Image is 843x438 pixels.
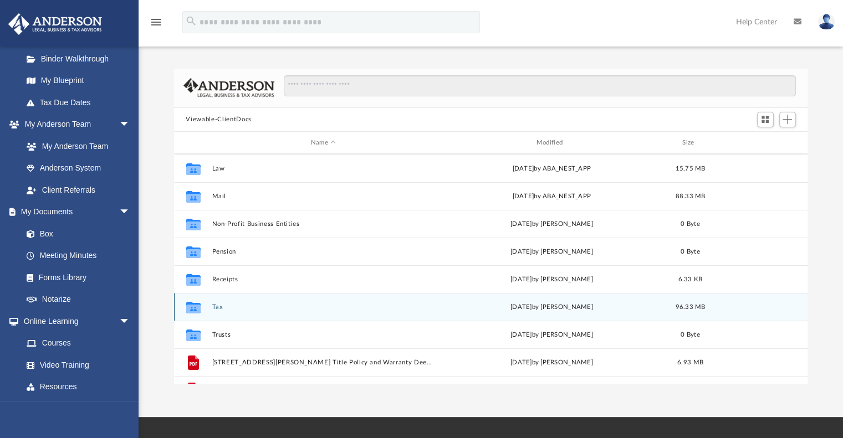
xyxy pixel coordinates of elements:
span: 6.93 MB [677,359,703,365]
span: arrow_drop_down [119,398,141,420]
a: Courses [16,332,141,354]
div: grid [174,154,808,383]
a: Online Learningarrow_drop_down [8,310,141,332]
div: [DATE] by ABA_NEST_APP [440,192,663,202]
a: Notarize [16,288,141,311]
button: Mail [212,193,435,200]
a: menu [150,21,163,29]
a: Forms Library [16,266,136,288]
span: 0 Byte [681,332,700,338]
div: id [178,138,206,148]
button: Receipts [212,276,435,283]
button: Tax [212,303,435,311]
span: 15.75 MB [675,166,705,172]
a: Client Referrals [16,179,141,201]
span: arrow_drop_down [119,310,141,333]
span: 88.33 MB [675,193,705,199]
button: [STREET_ADDRESS][PERSON_NAME] Title Policy and Warranty Deed.pdf [212,359,435,366]
span: arrow_drop_down [119,114,141,136]
div: [DATE] by [PERSON_NAME] [440,358,663,368]
div: id [717,138,795,148]
a: Meeting Minutes [16,245,141,267]
div: Size [668,138,712,148]
div: [DATE] by ABA_NEST_APP [440,164,663,174]
div: Name [211,138,435,148]
button: Viewable-ClientDocs [186,115,251,125]
span: 96.33 MB [675,304,705,310]
button: Non-Profit Business Entities [212,220,435,228]
img: Anderson Advisors Platinum Portal [5,13,105,35]
img: User Pic [818,14,835,30]
i: menu [150,16,163,29]
div: [DATE] by [PERSON_NAME] [440,330,663,340]
span: 6.33 KB [678,276,702,282]
button: Add [779,112,796,127]
a: My Documentsarrow_drop_down [8,201,141,223]
button: Switch to Grid View [757,112,774,127]
button: Trusts [212,331,435,338]
a: Billingarrow_drop_down [8,398,147,420]
a: My Anderson Team [16,135,136,157]
div: Modified [440,138,663,148]
div: [DATE] by [PERSON_NAME] [440,219,663,229]
div: [DATE] by [PERSON_NAME] [440,275,663,285]
button: Pension [212,248,435,255]
a: Video Training [16,354,136,376]
i: search [185,15,197,27]
button: Law [212,165,435,172]
span: 0 Byte [681,221,700,227]
input: Search files and folders [284,75,795,96]
a: Tax Due Dates [16,91,147,114]
span: arrow_drop_down [119,201,141,224]
a: Box [16,223,136,245]
a: Resources [16,376,141,398]
span: 0 Byte [681,249,700,255]
div: [DATE] by [PERSON_NAME] [440,247,663,257]
a: Anderson System [16,157,141,179]
div: [DATE] by [PERSON_NAME] [440,302,663,312]
a: My Blueprint [16,70,141,92]
a: Binder Walkthrough [16,48,147,70]
a: My Anderson Teamarrow_drop_down [8,114,141,136]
